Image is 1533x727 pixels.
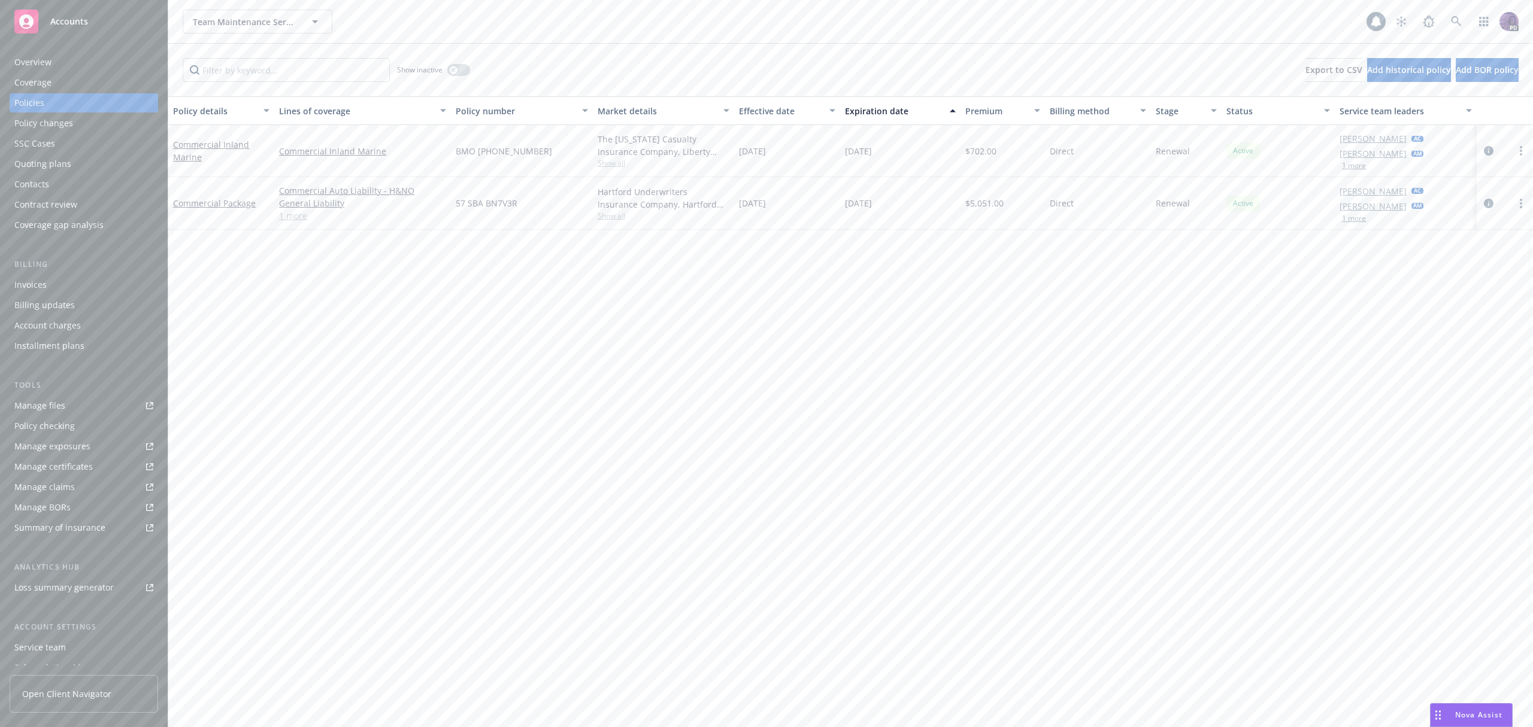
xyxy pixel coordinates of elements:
[14,498,71,517] div: Manage BORs
[1222,96,1335,125] button: Status
[10,134,158,153] a: SSC Cases
[10,258,158,270] div: Billing
[1472,10,1496,34] a: Switch app
[14,578,114,597] div: Loss summary generator
[845,145,872,157] span: [DATE]
[1231,145,1255,156] span: Active
[173,197,256,209] a: Commercial Package
[10,53,158,72] a: Overview
[1050,197,1074,209] span: Direct
[965,197,1004,209] span: $5,051.00
[14,195,77,214] div: Contract review
[10,114,158,133] a: Policy changes
[14,518,105,537] div: Summary of insurance
[14,336,84,355] div: Installment plans
[10,215,158,235] a: Coverage gap analysis
[183,10,332,34] button: Team Maintenance Services, LLC
[1482,144,1496,158] a: circleInformation
[1367,64,1451,75] span: Add historical policy
[10,561,158,573] div: Analytics hub
[10,416,158,436] a: Policy checking
[14,73,51,92] div: Coverage
[1151,96,1222,125] button: Stage
[1340,132,1407,145] a: [PERSON_NAME]
[1340,147,1407,160] a: [PERSON_NAME]
[10,379,158,391] div: Tools
[193,16,296,28] span: Team Maintenance Services, LLC
[1340,200,1407,212] a: [PERSON_NAME]
[1335,96,1476,125] button: Service team leaders
[840,96,961,125] button: Expiration date
[1482,196,1496,211] a: circleInformation
[279,197,446,209] a: General Liability
[14,53,51,72] div: Overview
[845,105,943,117] div: Expiration date
[14,114,73,133] div: Policy changes
[1050,145,1074,157] span: Direct
[10,93,158,112] a: Policies
[965,145,996,157] span: $702.00
[1417,10,1441,34] a: Report a Bug
[183,58,390,82] input: Filter by keyword...
[456,197,517,209] span: 57 SBA BN7V3R
[451,96,592,125] button: Policy number
[14,296,75,315] div: Billing updates
[734,96,840,125] button: Effective date
[1340,185,1407,197] a: [PERSON_NAME]
[14,477,75,497] div: Manage claims
[1389,10,1413,34] a: Stop snowing
[1456,64,1519,75] span: Add BOR policy
[739,145,766,157] span: [DATE]
[1342,215,1366,222] button: 1 more
[456,145,552,157] span: BMO [PHONE_NUMBER]
[14,457,93,476] div: Manage certificates
[279,209,446,222] a: 1 more
[739,105,822,117] div: Effective date
[1342,162,1366,169] button: 1 more
[10,175,158,194] a: Contacts
[593,96,734,125] button: Market details
[598,158,729,168] span: Show all
[10,5,158,38] a: Accounts
[10,336,158,355] a: Installment plans
[1456,58,1519,82] button: Add BOR policy
[1499,12,1519,31] img: photo
[397,65,443,75] span: Show inactive
[14,134,55,153] div: SSC Cases
[10,437,158,456] a: Manage exposures
[10,154,158,174] a: Quoting plans
[14,437,90,456] div: Manage exposures
[14,93,44,112] div: Policies
[173,105,256,117] div: Policy details
[10,73,158,92] a: Coverage
[598,185,729,211] div: Hartford Underwriters Insurance Company, Hartford Insurance Group
[14,154,71,174] div: Quoting plans
[1514,196,1528,211] a: more
[10,518,158,537] a: Summary of insurance
[1340,105,1458,117] div: Service team leaders
[598,133,729,158] div: The [US_STATE] Casualty Insurance Company, Liberty Mutual
[10,396,158,415] a: Manage files
[14,638,66,657] div: Service team
[1444,10,1468,34] a: Search
[1226,105,1317,117] div: Status
[10,316,158,335] a: Account charges
[10,578,158,597] a: Loss summary generator
[14,215,104,235] div: Coverage gap analysis
[10,638,158,657] a: Service team
[1156,105,1204,117] div: Stage
[1156,145,1190,157] span: Renewal
[1156,197,1190,209] span: Renewal
[1045,96,1151,125] button: Billing method
[279,145,446,157] a: Commercial Inland Marine
[739,197,766,209] span: [DATE]
[14,416,75,436] div: Policy checking
[168,96,274,125] button: Policy details
[14,275,47,294] div: Invoices
[279,105,433,117] div: Lines of coverage
[10,296,158,315] a: Billing updates
[10,195,158,214] a: Contract review
[274,96,451,125] button: Lines of coverage
[1305,64,1362,75] span: Export to CSV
